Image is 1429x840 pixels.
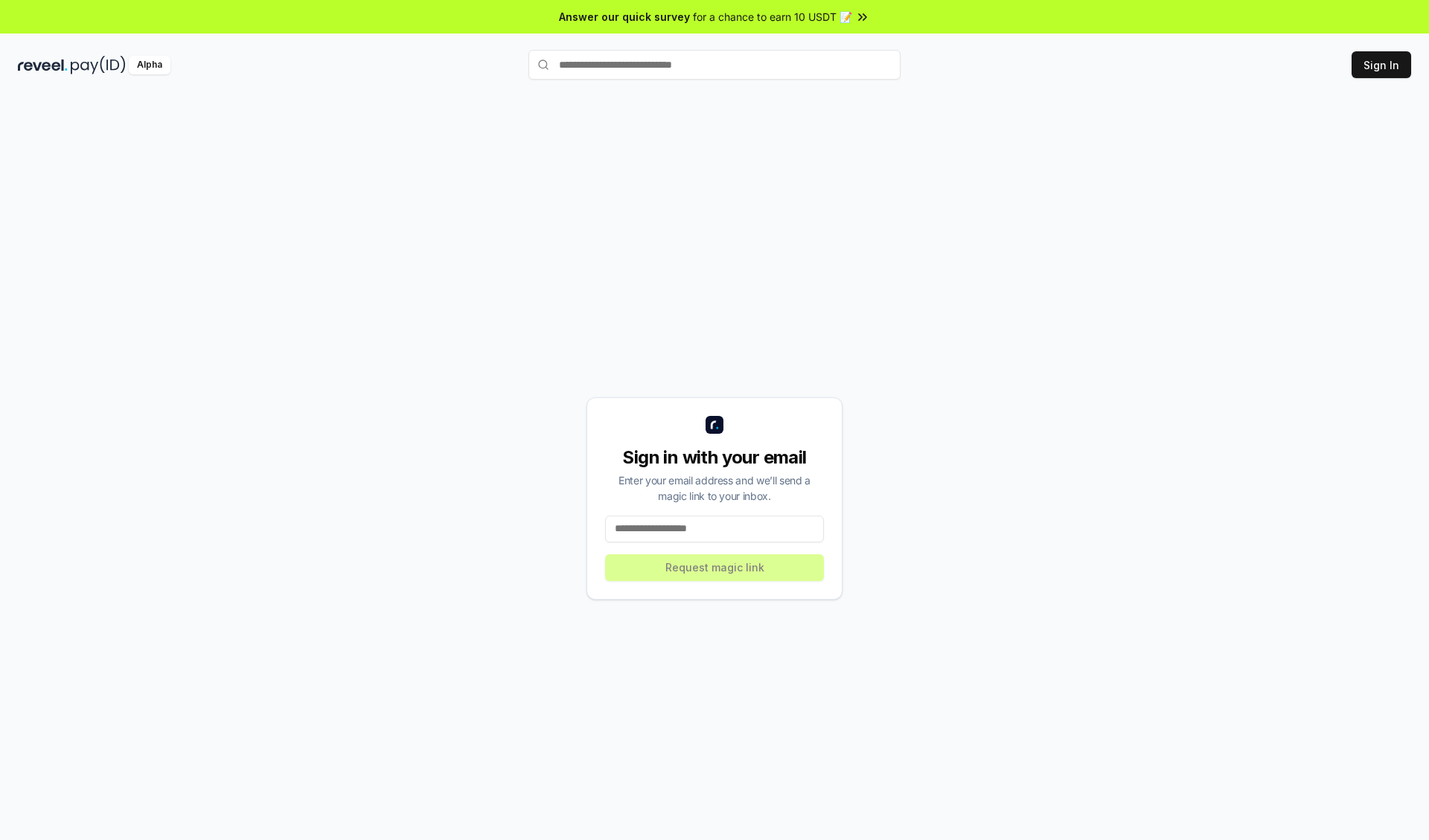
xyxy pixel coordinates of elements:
img: logo_small [706,416,723,434]
span: Answer our quick survey [559,9,690,25]
div: Sign in with your email [605,446,824,469]
button: Sign In [1352,51,1411,78]
div: Enter your email address and we’ll send a magic link to your inbox. [605,472,824,504]
img: reveel_dark [18,56,68,74]
img: pay_id [71,56,126,74]
div: Alpha [129,56,170,74]
span: for a chance to earn 10 USDT 📝 [693,9,852,25]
